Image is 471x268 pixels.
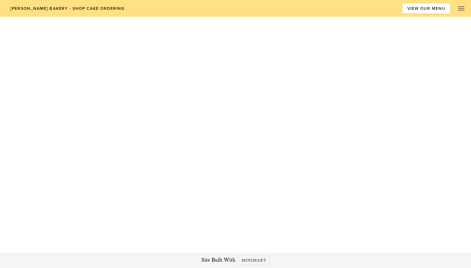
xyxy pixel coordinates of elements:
[201,256,235,264] span: Site Built With
[6,4,129,13] a: [PERSON_NAME] Bakery - Shop Cake Ordering
[241,258,267,263] span: Minimart
[402,4,450,13] a: VIEW OUR MENU
[10,6,125,11] span: [PERSON_NAME] Bakery - Shop Cake Ordering
[407,6,446,11] span: VIEW OUR MENU
[238,255,270,265] a: Minimart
